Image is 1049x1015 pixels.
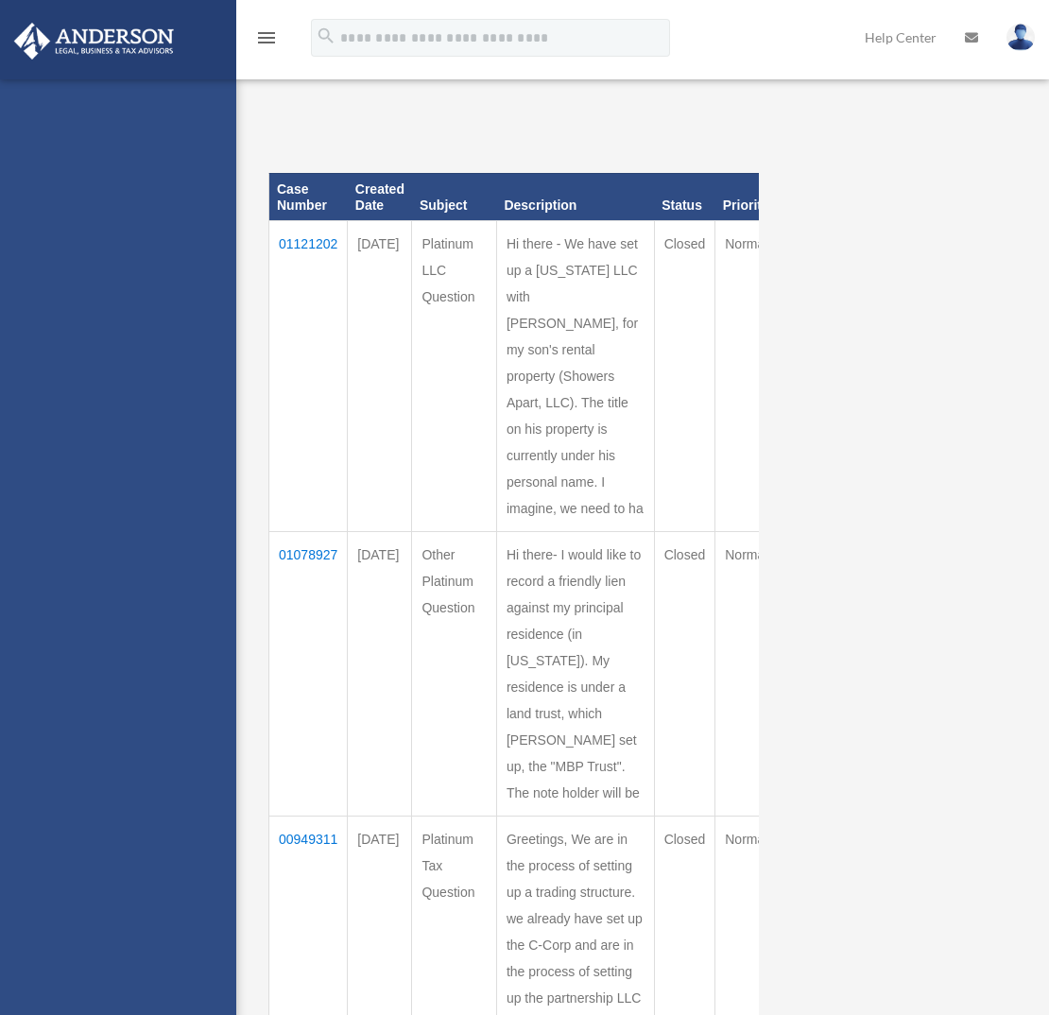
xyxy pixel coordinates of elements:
td: Closed [654,221,715,532]
td: Hi there - We have set up a [US_STATE] LLC with [PERSON_NAME], for my son's rental property (Show... [496,221,654,532]
th: Created Date [348,173,412,221]
a: menu [255,33,278,49]
td: Closed [654,532,715,817]
th: Case Number [269,173,348,221]
td: Normal [715,221,778,532]
td: Normal [715,532,778,817]
td: 01121202 [269,221,348,532]
td: [DATE] [348,532,412,817]
i: search [316,26,336,46]
img: Anderson Advisors Platinum Portal [9,23,180,60]
th: Status [654,173,715,221]
td: Other Platinum Question [412,532,496,817]
i: menu [255,26,278,49]
th: Subject [412,173,496,221]
td: Platinum LLC Question [412,221,496,532]
img: User Pic [1006,24,1035,51]
th: Priority [715,173,778,221]
td: [DATE] [348,221,412,532]
td: Hi there- I would like to record a friendly lien against my principal residence (in [US_STATE]). ... [496,532,654,817]
th: Description [496,173,654,221]
td: 01078927 [269,532,348,817]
